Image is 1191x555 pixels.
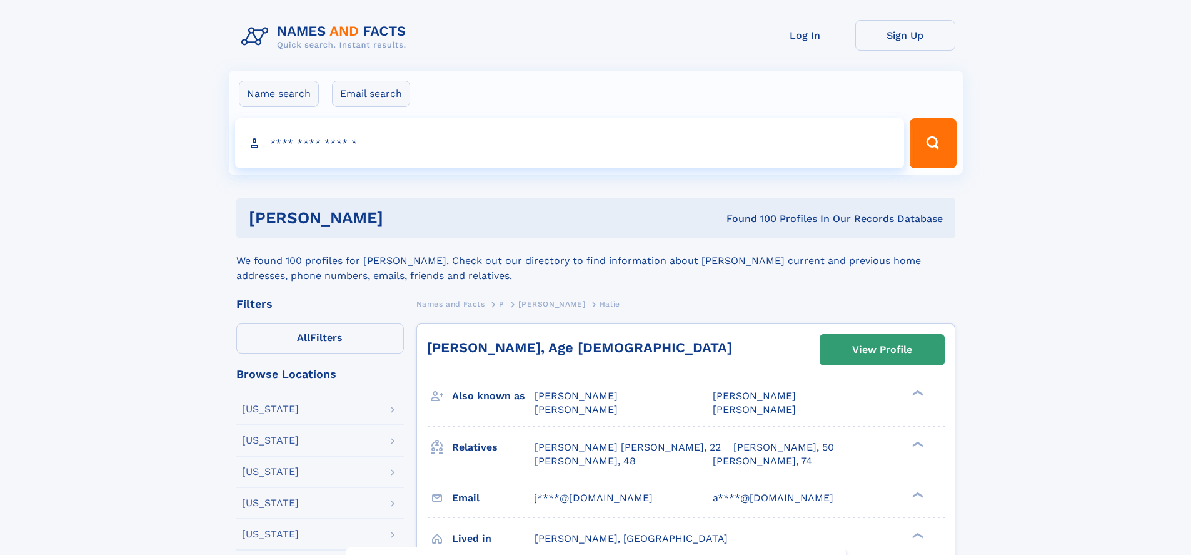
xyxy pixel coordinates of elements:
[239,81,319,107] label: Name search
[535,454,636,468] a: [PERSON_NAME], 48
[242,529,299,539] div: [US_STATE]
[236,298,404,310] div: Filters
[236,238,955,283] div: We found 100 profiles for [PERSON_NAME]. Check out our directory to find information about [PERSO...
[852,335,912,364] div: View Profile
[518,300,585,308] span: [PERSON_NAME]
[499,300,505,308] span: P
[535,390,618,402] span: [PERSON_NAME]
[332,81,410,107] label: Email search
[236,323,404,354] label: Filters
[518,296,585,312] a: [PERSON_NAME]
[910,118,956,168] button: Search Button
[535,440,721,454] a: [PERSON_NAME] [PERSON_NAME], 22
[600,300,620,308] span: Halie
[733,440,834,454] a: [PERSON_NAME], 50
[535,404,618,415] span: [PERSON_NAME]
[236,20,416,54] img: Logo Names and Facts
[855,20,955,51] a: Sign Up
[242,498,299,508] div: [US_STATE]
[713,390,796,402] span: [PERSON_NAME]
[713,454,812,468] a: [PERSON_NAME], 74
[452,437,535,458] h3: Relatives
[249,210,555,226] h1: [PERSON_NAME]
[242,435,299,446] div: [US_STATE]
[416,296,485,312] a: Names and Facts
[909,531,924,539] div: ❯
[427,340,732,355] a: [PERSON_NAME], Age [DEMOGRAPHIC_DATA]
[236,369,404,380] div: Browse Locations
[909,389,924,397] div: ❯
[452,528,535,549] h3: Lived in
[452,385,535,407] h3: Also known as
[909,440,924,448] div: ❯
[452,487,535,509] h3: Email
[535,532,728,544] span: [PERSON_NAME], [GEOGRAPHIC_DATA]
[713,404,796,415] span: [PERSON_NAME]
[555,212,943,226] div: Found 100 Profiles In Our Records Database
[820,335,944,365] a: View Profile
[755,20,855,51] a: Log In
[242,467,299,477] div: [US_STATE]
[242,404,299,414] div: [US_STATE]
[297,332,310,344] span: All
[909,491,924,499] div: ❯
[499,296,505,312] a: P
[235,118,905,168] input: search input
